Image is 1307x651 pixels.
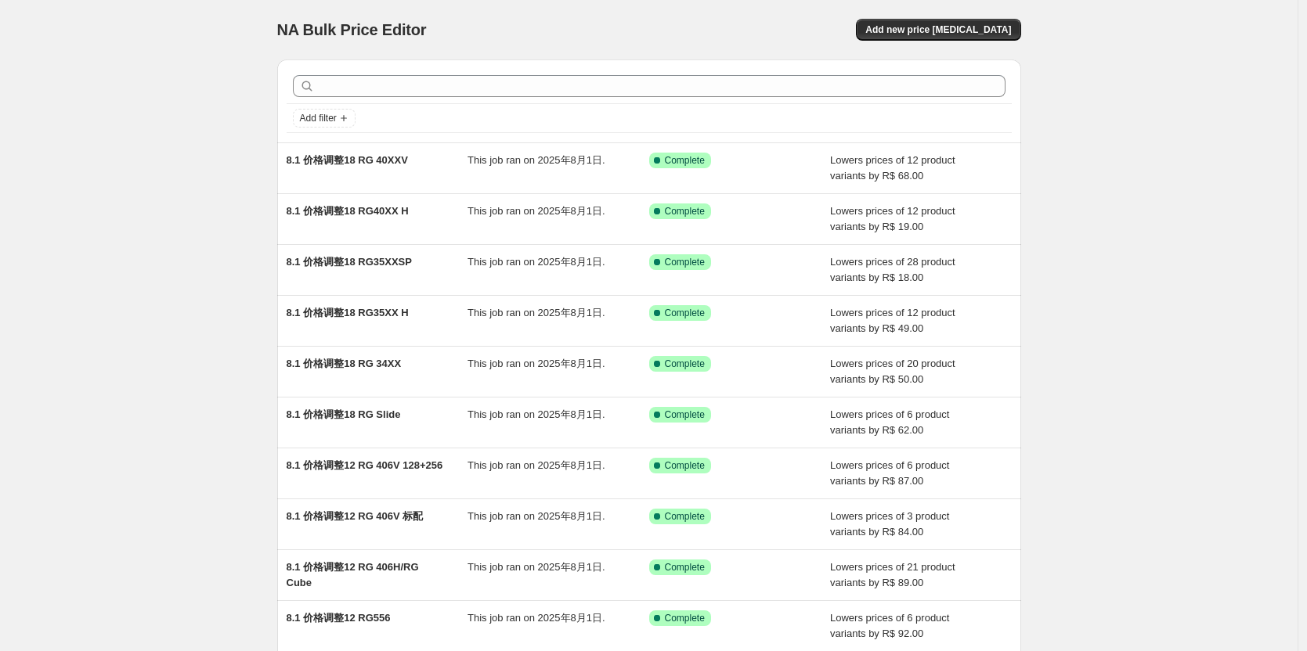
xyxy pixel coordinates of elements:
[468,510,605,522] span: This job ran on 2025年8月1日.
[856,19,1020,41] button: Add new price [MEDICAL_DATA]
[277,21,427,38] span: NA Bulk Price Editor
[665,205,705,218] span: Complete
[287,459,443,471] span: 8.1 价格调整12 RG 406V 128+256
[468,408,605,420] span: This job ran on 2025年8月1日.
[468,358,605,369] span: This job ran on 2025年8月1日.
[665,358,705,370] span: Complete
[468,612,605,624] span: This job ran on 2025年8月1日.
[287,154,408,166] span: 8.1 价格调整18 RG 40XXV
[468,205,605,217] span: This job ran on 2025年8月1日.
[830,256,955,283] span: Lowers prices of 28 product variants by R$ 18.00
[665,561,705,574] span: Complete
[665,510,705,523] span: Complete
[287,256,412,268] span: 8.1 价格调整18 RG35XXSP
[665,459,705,472] span: Complete
[293,109,356,128] button: Add filter
[287,408,401,420] span: 8.1 价格调整18 RG Slide
[468,256,605,268] span: This job ran on 2025年8月1日.
[830,408,949,436] span: Lowers prices of 6 product variants by R$ 62.00
[665,307,705,319] span: Complete
[665,154,705,167] span: Complete
[468,307,605,318] span: This job ran on 2025年8月1日.
[287,561,419,588] span: 8.1 价格调整12 RG 406H/RG Cube
[665,612,705,624] span: Complete
[468,459,605,471] span: This job ran on 2025年8月1日.
[830,205,955,232] span: Lowers prices of 12 product variants by R$ 19.00
[300,112,337,124] span: Add filter
[665,408,705,421] span: Complete
[468,154,605,166] span: This job ran on 2025年8月1日.
[287,612,391,624] span: 8.1 价格调整12 RG556
[287,205,409,217] span: 8.1 价格调整18 RG40XX H
[287,358,402,369] span: 8.1 价格调整18 RG 34XX
[287,510,424,522] span: 8.1 价格调整12 RG 406V 标配
[830,307,955,334] span: Lowers prices of 12 product variants by R$ 49.00
[287,307,409,318] span: 8.1 价格调整18 RG35XX H
[468,561,605,573] span: This job ran on 2025年8月1日.
[865,23,1011,36] span: Add new price [MEDICAL_DATA]
[830,358,955,385] span: Lowers prices of 20 product variants by R$ 50.00
[830,510,949,538] span: Lowers prices of 3 product variants by R$ 84.00
[830,561,955,588] span: Lowers prices of 21 product variants by R$ 89.00
[830,154,955,182] span: Lowers prices of 12 product variants by R$ 68.00
[830,459,949,487] span: Lowers prices of 6 product variants by R$ 87.00
[665,256,705,268] span: Complete
[830,612,949,639] span: Lowers prices of 6 product variants by R$ 92.00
